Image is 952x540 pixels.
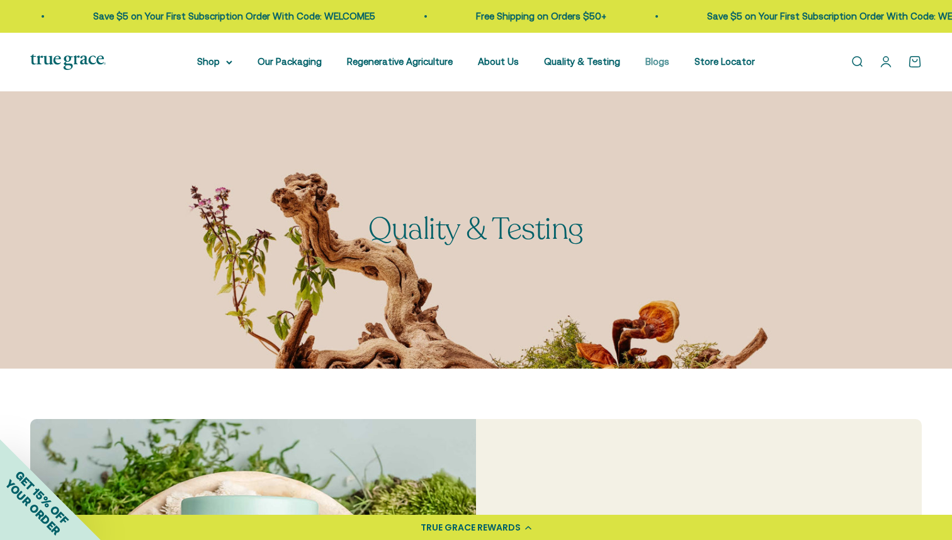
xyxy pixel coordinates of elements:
span: YOUR ORDER [3,477,63,537]
p: Save $5 on Your First Subscription Order With Code: WELCOME5 [90,9,372,24]
summary: Shop [197,54,232,69]
split-lines: Quality & Testing [368,209,584,250]
a: Blogs [645,56,669,67]
a: Regenerative Agriculture [347,56,453,67]
span: GET 15% OFF [13,468,71,527]
a: Quality & Testing [544,56,620,67]
a: Our Packaging [258,56,322,67]
a: Free Shipping on Orders $50+ [473,11,603,21]
div: TRUE GRACE REWARDS [421,521,521,534]
a: Store Locator [694,56,755,67]
a: About Us [478,56,519,67]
